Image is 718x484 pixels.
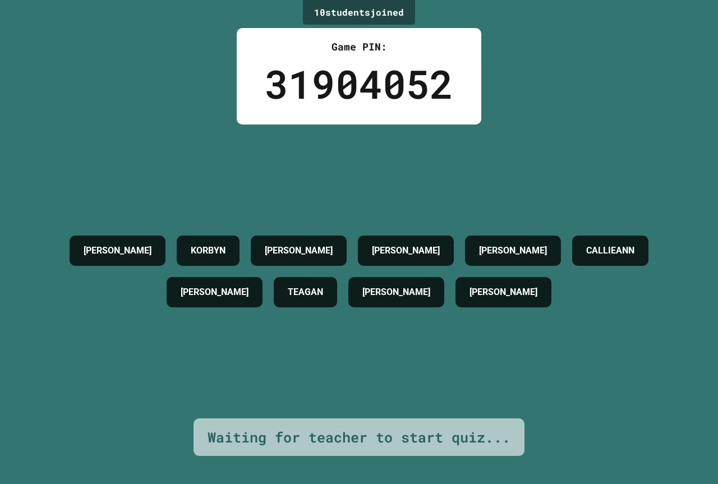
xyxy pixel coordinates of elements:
div: Waiting for teacher to start quiz... [208,427,510,448]
h4: [PERSON_NAME] [181,285,248,299]
h4: KORBYN [191,244,225,257]
h4: TEAGAN [288,285,323,299]
div: 31904052 [265,54,453,113]
h4: [PERSON_NAME] [470,285,537,299]
h4: [PERSON_NAME] [84,244,151,257]
h4: CALLIEANN [586,244,634,257]
h4: [PERSON_NAME] [265,244,333,257]
h4: [PERSON_NAME] [479,244,547,257]
h4: [PERSON_NAME] [362,285,430,299]
div: Game PIN: [265,39,453,54]
h4: [PERSON_NAME] [372,244,440,257]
